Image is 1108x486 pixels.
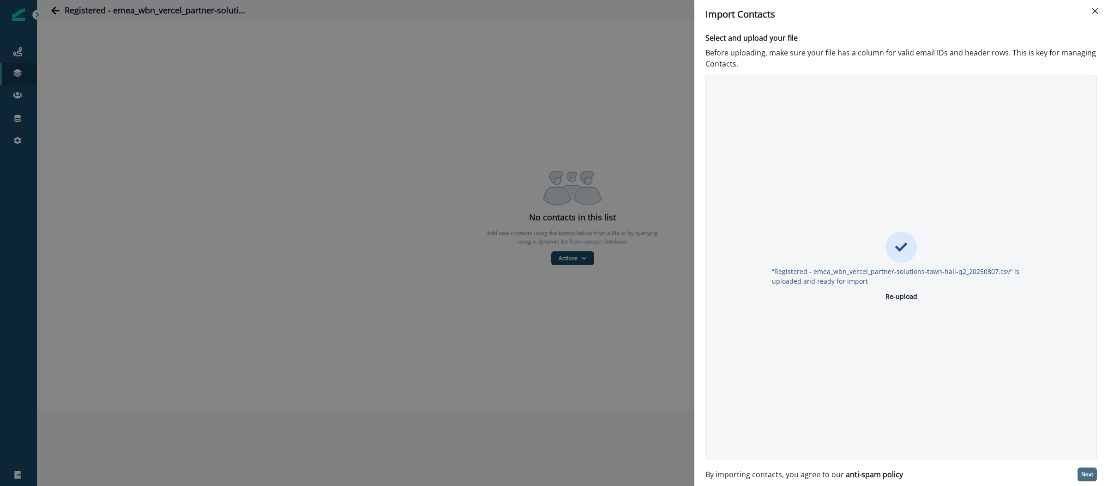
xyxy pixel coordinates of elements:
[772,267,1031,286] p: “Registered - emea_wbn_vercel_partner-solutions-town-hall-q2_20250807.csv” is uploaded and ready ...
[1078,468,1097,481] button: Next
[705,32,1097,43] p: Select and upload your file
[885,293,917,301] p: Re-upload
[705,469,903,480] p: By importing contacts, you agree to our
[1088,4,1102,18] button: Close
[1081,471,1093,478] p: Next
[846,469,903,480] a: anti-spam policy
[705,47,1097,69] p: Before uploading, make sure your file has a column for valid email IDs and header rows. This is k...
[705,7,775,21] p: Import Contacts
[880,290,923,304] button: Re-upload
